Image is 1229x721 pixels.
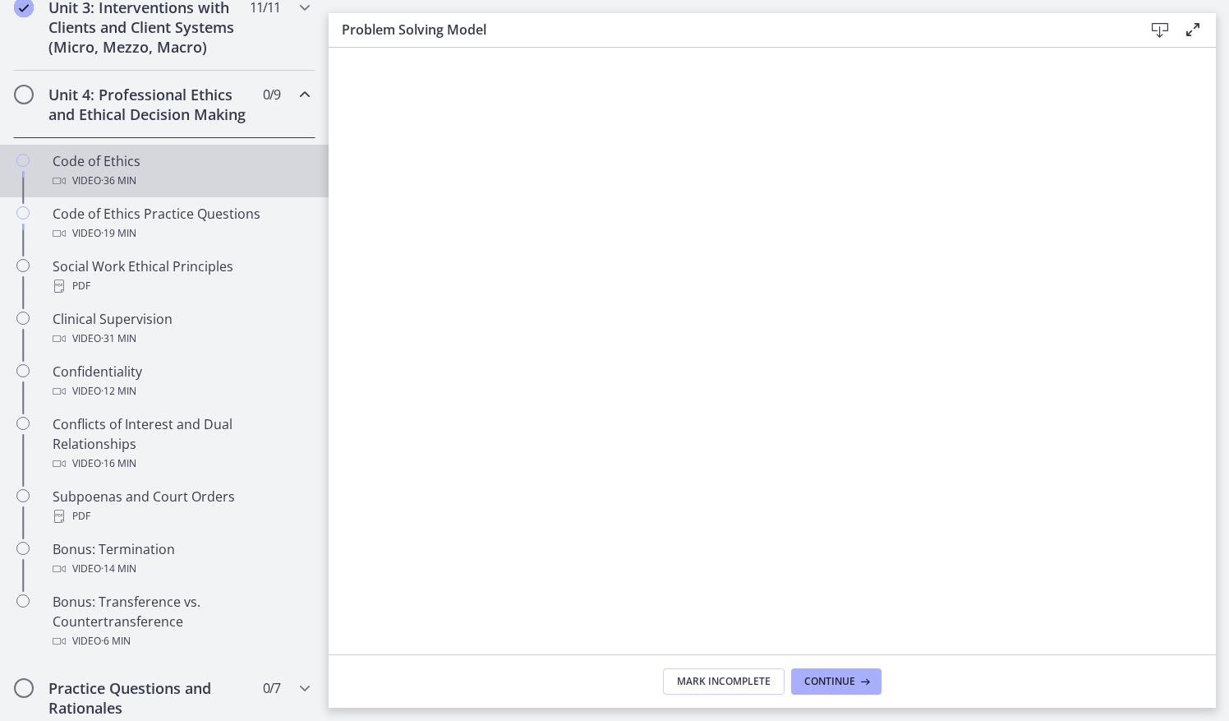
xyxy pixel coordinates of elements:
[53,631,309,651] div: Video
[53,309,309,349] div: Clinical Supervision
[53,362,309,401] div: Confidentiality
[101,329,136,349] span: · 31 min
[53,224,309,243] div: Video
[677,675,771,688] span: Mark Incomplete
[48,678,249,718] h2: Practice Questions and Rationales
[101,224,136,243] span: · 19 min
[53,329,309,349] div: Video
[342,20,1117,39] h3: Problem Solving Model
[53,454,309,474] div: Video
[53,539,309,579] div: Bonus: Termination
[263,85,280,104] span: 0 / 9
[53,559,309,579] div: Video
[263,678,280,698] span: 0 / 7
[53,592,309,651] div: Bonus: Transference vs. Countertransference
[663,668,785,695] button: Mark Incomplete
[53,276,309,296] div: PDF
[101,559,136,579] span: · 14 min
[804,675,855,688] span: Continue
[101,381,136,401] span: · 12 min
[101,171,136,191] span: · 36 min
[101,631,131,651] span: · 6 min
[53,381,309,401] div: Video
[53,171,309,191] div: Video
[48,85,249,124] h2: Unit 4: Professional Ethics and Ethical Decision Making
[53,506,309,526] div: PDF
[791,668,881,695] button: Continue
[53,204,309,243] div: Code of Ethics Practice Questions
[53,487,309,526] div: Subpoenas and Court Orders
[53,257,309,296] div: Social Work Ethical Principles
[53,414,309,474] div: Conflicts of Interest and Dual Relationships
[101,454,136,474] span: · 16 min
[53,151,309,191] div: Code of Ethics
